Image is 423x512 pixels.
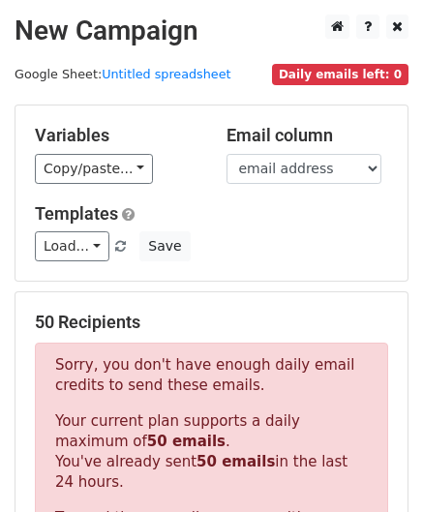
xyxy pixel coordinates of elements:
p: Your current plan supports a daily maximum of . You've already sent in the last 24 hours. [55,411,368,493]
h5: Email column [227,125,389,146]
a: Templates [35,203,118,224]
small: Google Sheet: [15,67,231,81]
a: Load... [35,231,109,261]
strong: 50 emails [196,453,275,470]
span: Daily emails left: 0 [272,64,408,85]
h5: 50 Recipients [35,312,388,333]
iframe: Chat Widget [326,419,423,512]
a: Daily emails left: 0 [272,67,408,81]
a: Copy/paste... [35,154,153,184]
strong: 50 emails [147,433,226,450]
button: Save [139,231,190,261]
h5: Variables [35,125,197,146]
a: Untitled spreadsheet [102,67,230,81]
h2: New Campaign [15,15,408,47]
p: Sorry, you don't have enough daily email credits to send these emails. [55,355,368,396]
